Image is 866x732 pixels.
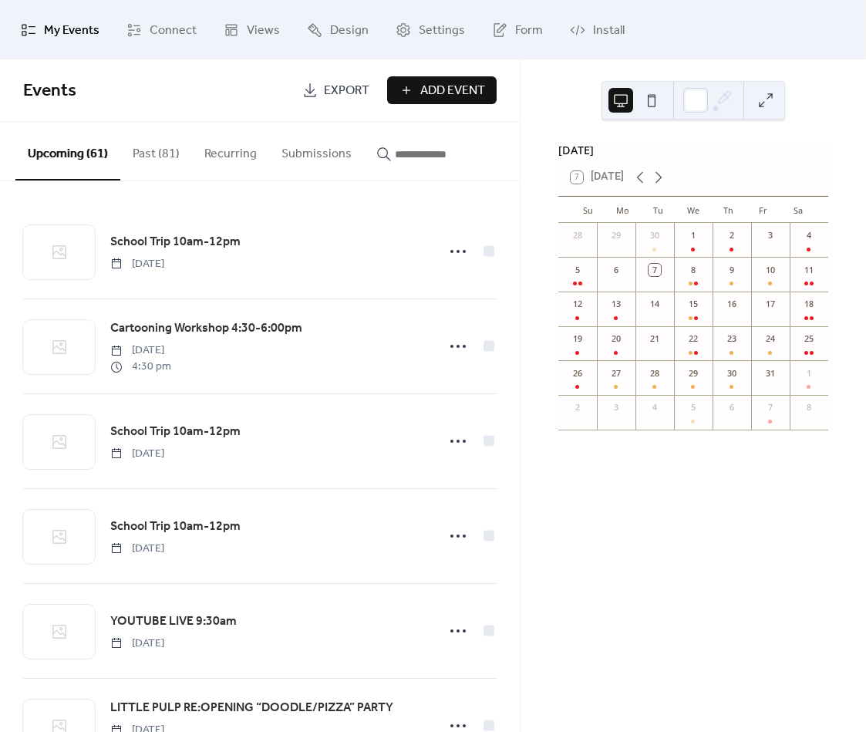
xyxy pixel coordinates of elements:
[610,229,622,241] div: 29
[110,612,237,631] span: YOUTUBE LIVE 9:30am
[649,367,661,379] div: 28
[726,332,738,345] div: 23
[803,229,815,241] div: 4
[558,6,636,53] a: Install
[247,19,280,42] span: Views
[746,197,780,223] div: Fr
[110,636,164,652] span: [DATE]
[110,233,241,251] span: School Trip 10am-12pm
[764,367,777,379] div: 31
[610,264,622,276] div: 6
[420,82,485,100] span: Add Event
[110,359,171,375] span: 4:30 pm
[610,401,622,413] div: 3
[330,19,369,42] span: Design
[649,264,661,276] div: 7
[110,342,171,359] span: [DATE]
[571,298,584,310] div: 12
[384,6,477,53] a: Settings
[687,367,699,379] div: 29
[192,122,269,179] button: Recurring
[610,332,622,345] div: 20
[558,142,828,159] div: [DATE]
[726,229,738,241] div: 2
[571,367,584,379] div: 26
[676,197,710,223] div: We
[649,332,661,345] div: 21
[23,74,76,108] span: Events
[803,264,815,276] div: 11
[110,422,241,442] a: School Trip 10am-12pm
[295,6,380,53] a: Design
[803,332,815,345] div: 25
[110,446,164,462] span: [DATE]
[764,332,777,345] div: 24
[687,229,699,241] div: 1
[641,197,676,223] div: Tu
[324,82,369,100] span: Export
[610,367,622,379] div: 27
[110,541,164,557] span: [DATE]
[726,298,738,310] div: 16
[726,401,738,413] div: 6
[15,122,120,180] button: Upcoming (61)
[687,264,699,276] div: 8
[480,6,554,53] a: Form
[150,19,197,42] span: Connect
[571,264,584,276] div: 5
[649,298,661,310] div: 14
[110,518,241,536] span: School Trip 10am-12pm
[610,298,622,310] div: 13
[120,122,192,179] button: Past (81)
[803,298,815,310] div: 18
[9,6,111,53] a: My Events
[726,264,738,276] div: 9
[110,232,241,252] a: School Trip 10am-12pm
[803,401,815,413] div: 8
[110,698,393,718] a: LITTLE PULP RE:OPENING “DOODLE/PIZZA” PARTY
[110,319,302,338] span: Cartooning Workshop 4:30-6:00pm
[781,197,816,223] div: Sa
[110,612,237,632] a: YOUTUBE LIVE 9:30am
[110,319,302,339] a: Cartooning Workshop 4:30-6:00pm
[711,197,746,223] div: Th
[110,256,164,272] span: [DATE]
[687,332,699,345] div: 22
[764,229,777,241] div: 3
[387,76,497,104] button: Add Event
[649,229,661,241] div: 30
[571,229,584,241] div: 28
[291,76,381,104] a: Export
[44,19,99,42] span: My Events
[269,122,364,179] button: Submissions
[571,332,584,345] div: 19
[687,401,699,413] div: 5
[571,401,584,413] div: 2
[110,699,393,717] span: LITTLE PULP RE:OPENING “DOODLE/PIZZA” PARTY
[212,6,291,53] a: Views
[764,264,777,276] div: 10
[803,367,815,379] div: 1
[687,298,699,310] div: 15
[110,423,241,441] span: School Trip 10am-12pm
[571,197,605,223] div: Su
[649,401,661,413] div: 4
[515,19,543,42] span: Form
[605,197,640,223] div: Mo
[764,401,777,413] div: 7
[419,19,465,42] span: Settings
[115,6,208,53] a: Connect
[110,517,241,537] a: School Trip 10am-12pm
[726,367,738,379] div: 30
[764,298,777,310] div: 17
[593,19,625,42] span: Install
